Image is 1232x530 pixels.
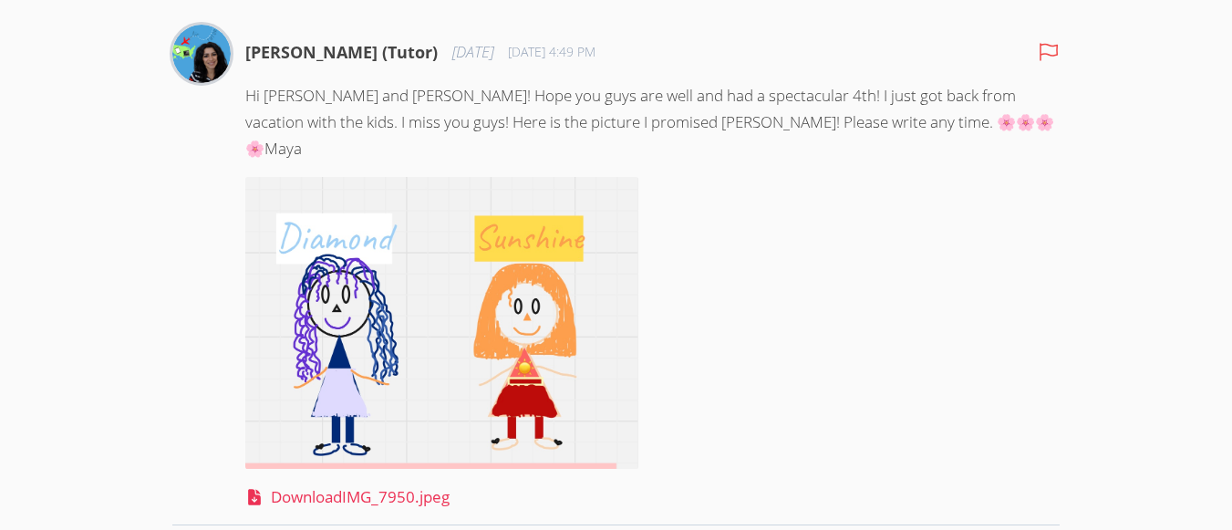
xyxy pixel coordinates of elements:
img: Maya Habou-Klimczak [172,25,231,83]
img: IMG_7950.jpeg [245,177,638,469]
h4: [PERSON_NAME] (Tutor) [245,39,438,65]
span: Download IMG_7950.jpeg [271,484,450,511]
span: [DATE] [452,39,493,66]
p: Hi [PERSON_NAME] and [PERSON_NAME]! Hope you guys are well and had a spectacular 4th! I just got ... [245,83,1060,162]
span: [DATE] 4:49 PM [508,43,595,61]
a: DownloadIMG_7950.jpeg [245,484,1060,511]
